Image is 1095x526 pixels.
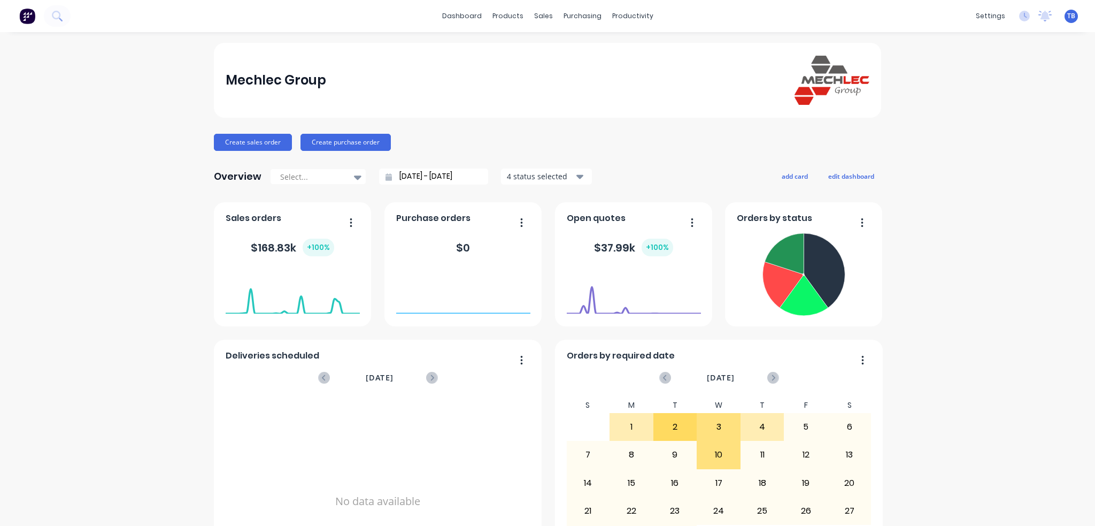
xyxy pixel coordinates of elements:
[697,498,740,524] div: 24
[828,441,871,468] div: 13
[784,398,828,413] div: F
[737,212,812,225] span: Orders by status
[1067,11,1075,21] span: TB
[795,56,869,104] img: Mechlec Group
[828,398,872,413] div: S
[610,414,653,440] div: 1
[566,398,610,413] div: S
[567,498,610,524] div: 21
[507,171,574,182] div: 4 status selected
[654,414,697,440] div: 2
[821,169,881,183] button: edit dashboard
[226,349,319,362] span: Deliveries scheduled
[784,441,827,468] div: 12
[529,8,558,24] div: sales
[741,441,784,468] div: 11
[214,166,261,187] div: Overview
[594,239,673,256] div: $ 37.99k
[226,212,281,225] span: Sales orders
[784,414,827,440] div: 5
[741,414,784,440] div: 4
[501,169,592,185] button: 4 status selected
[697,441,740,468] div: 10
[366,372,394,384] span: [DATE]
[828,470,871,497] div: 20
[741,398,784,413] div: T
[642,239,673,256] div: + 100 %
[610,398,653,413] div: M
[567,441,610,468] div: 7
[828,414,871,440] div: 6
[558,8,607,24] div: purchasing
[707,372,735,384] span: [DATE]
[610,470,653,497] div: 15
[654,470,697,497] div: 16
[214,134,292,151] button: Create sales order
[654,498,697,524] div: 23
[653,398,697,413] div: T
[654,441,697,468] div: 9
[784,498,827,524] div: 26
[784,470,827,497] div: 19
[697,414,740,440] div: 3
[251,239,334,256] div: $ 168.83k
[567,470,610,497] div: 14
[741,498,784,524] div: 25
[970,8,1011,24] div: settings
[487,8,529,24] div: products
[567,212,626,225] span: Open quotes
[610,441,653,468] div: 8
[396,212,471,225] span: Purchase orders
[828,498,871,524] div: 27
[697,470,740,497] div: 17
[775,169,815,183] button: add card
[19,8,35,24] img: Factory
[697,398,741,413] div: W
[741,470,784,497] div: 18
[456,240,470,256] div: $ 0
[300,134,391,151] button: Create purchase order
[610,498,653,524] div: 22
[607,8,659,24] div: productivity
[226,70,326,91] div: Mechlec Group
[437,8,487,24] a: dashboard
[303,239,334,256] div: + 100 %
